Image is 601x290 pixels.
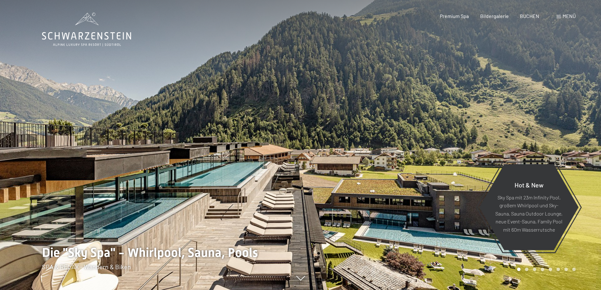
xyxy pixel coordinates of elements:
div: Carousel Page 5 [549,268,552,271]
div: Carousel Page 3 [533,268,536,271]
p: Sky Spa mit 23m Infinity Pool, großem Whirlpool und Sky-Sauna, Sauna Outdoor Lounge, neue Event-S... [495,193,563,234]
div: Carousel Page 7 [564,268,568,271]
div: Carousel Pagination [515,268,576,271]
div: Carousel Page 1 (Current Slide) [517,268,521,271]
div: Carousel Page 8 [572,268,576,271]
span: Hot & New [515,181,544,188]
div: Carousel Page 2 [525,268,528,271]
div: Carousel Page 6 [557,268,560,271]
a: Premium Spa [440,13,469,19]
a: Hot & New Sky Spa mit 23m Infinity Pool, großem Whirlpool und Sky-Sauna, Sauna Outdoor Lounge, ne... [479,164,579,251]
span: Menü [563,13,576,19]
a: Bildergalerie [480,13,509,19]
a: BUCHEN [520,13,539,19]
div: Carousel Page 4 [541,268,544,271]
